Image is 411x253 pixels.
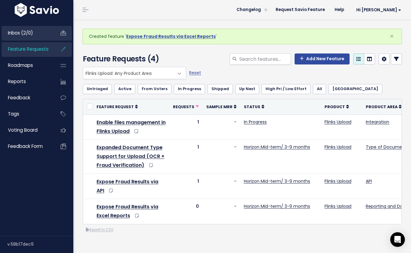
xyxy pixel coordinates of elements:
a: All [313,84,326,94]
a: Horizon Mid-term/ 3-9 months [244,203,310,209]
span: Hi [PERSON_NAME] [356,8,401,12]
a: [GEOGRAPHIC_DATA] [328,84,382,94]
a: Expose Fraud Results via Excel Reports [97,203,158,219]
span: Inbox (2/0) [8,30,33,36]
span: Feature Requests [8,46,49,52]
a: Feedback [2,91,51,105]
a: Reports [2,75,51,89]
a: Shipped [207,84,233,94]
div: v.58b17dec9 [7,236,73,252]
a: From Voters [138,84,171,94]
a: Up Next [235,84,259,94]
a: Feature Request [97,104,138,110]
span: Product [325,104,345,109]
span: Flinks Upload: Any Product Area [83,67,186,79]
a: Sample MRR [206,104,237,110]
span: Status [244,104,260,109]
a: API [366,178,372,184]
a: Requests [173,104,199,110]
a: In Progress [244,119,267,125]
a: Inbox (2/0) [2,26,51,40]
td: 1 [169,140,203,174]
h4: Feature Requests (4) [83,53,183,64]
input: Search features... [239,53,291,64]
a: Flinks Upload [325,144,351,150]
a: Horizon Mid-term/ 3-9 months [244,144,310,150]
td: 1 [169,174,203,199]
span: Flinks Upload: Any Product Area [83,67,174,79]
a: Feature Requests [2,42,51,56]
span: Feature Request [97,104,134,109]
span: × [390,31,394,41]
td: - [203,199,240,224]
td: - [203,174,240,199]
td: 0 [169,199,203,224]
a: High Pri / Low Effort [262,84,310,94]
a: Help [330,5,349,14]
a: Feedback form [2,139,51,153]
div: Open Intercom Messenger [390,232,405,247]
a: Expose Fraud Results via Excel Reports [126,33,216,39]
a: Reset [189,70,201,76]
ul: Filter feature requests [83,84,402,94]
span: Requests [173,104,194,109]
a: Flinks Upload [325,203,351,209]
td: - [203,114,240,140]
a: Flinks Upload [325,119,351,125]
a: Enable files management in Flinks Upload [97,119,166,135]
a: Hi [PERSON_NAME] [349,5,406,15]
a: Product [325,104,349,110]
span: Feedback [8,94,30,101]
a: Flinks Upload [325,178,351,184]
a: Product Area [366,104,402,110]
a: Untriaged [83,84,112,94]
a: Active [114,84,135,94]
a: Status [244,104,264,110]
div: Created feature ' ' [83,29,402,44]
td: - [203,140,240,174]
td: 1 [169,114,203,140]
span: Product Area [366,104,398,109]
a: Roadmaps [2,58,51,72]
a: Request Savio Feature [271,5,330,14]
span: Tags [8,111,19,117]
a: Expose Fraud Results via API [97,178,158,194]
button: Close [383,29,400,44]
a: Export to CSV [86,227,113,232]
a: Tags [2,107,51,121]
span: Roadmaps [8,62,33,68]
a: Add New Feature [295,53,350,64]
a: Expanded Document Type Support for Upload (OCR + Fraud Verification) [97,144,164,169]
a: In Progress [174,84,205,94]
a: Voting Board [2,123,51,137]
a: Integration [366,119,389,125]
span: Changelog [237,8,261,12]
a: Horizon Mid-term/ 3-9 months [244,178,310,184]
span: Feedback form [8,143,43,149]
span: Sample MRR [206,104,233,109]
img: logo-white.9d6f32f41409.svg [13,3,61,17]
span: Voting Board [8,127,38,133]
span: Reports [8,78,26,85]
